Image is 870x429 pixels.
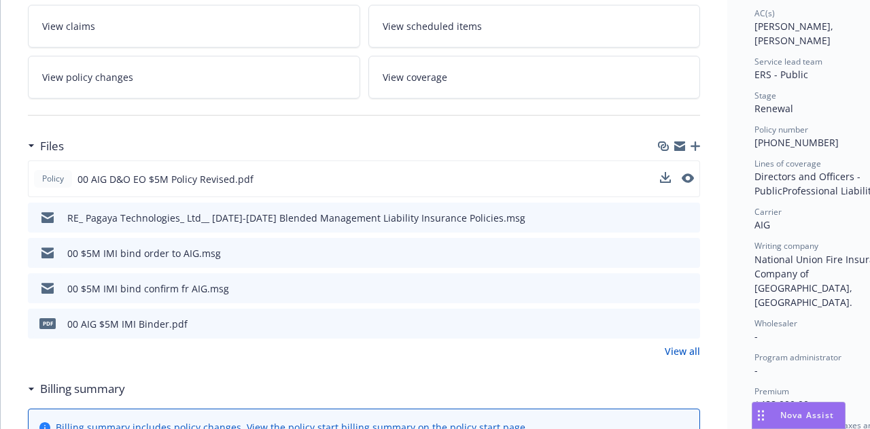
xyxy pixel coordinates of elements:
[39,318,56,328] span: pdf
[28,137,64,155] div: Files
[40,137,64,155] h3: Files
[754,102,793,115] span: Renewal
[754,385,789,397] span: Premium
[752,402,769,428] div: Drag to move
[754,206,782,218] span: Carrier
[754,351,841,363] span: Program administrator
[754,20,836,47] span: [PERSON_NAME], [PERSON_NAME]
[661,246,672,260] button: download file
[67,211,525,225] div: RE_ Pagaya Technologies_ Ltd__ [DATE]-[DATE] Blended Management Liability Insurance Policies.msg
[682,173,694,183] button: preview file
[780,409,834,421] span: Nova Assist
[682,172,694,186] button: preview file
[661,211,672,225] button: download file
[39,173,67,185] span: Policy
[661,281,672,296] button: download file
[754,318,797,329] span: Wholesaler
[682,211,695,225] button: preview file
[368,5,701,48] a: View scheduled items
[754,240,818,252] span: Writing company
[383,70,447,84] span: View coverage
[682,246,695,260] button: preview file
[368,56,701,99] a: View coverage
[67,317,188,331] div: 00 AIG $5M IMI Binder.pdf
[754,158,821,169] span: Lines of coverage
[754,68,808,81] span: ERS - Public
[754,7,775,19] span: AC(s)
[383,19,482,33] span: View scheduled items
[754,56,822,67] span: Service lead team
[754,398,809,411] span: $488,000.00
[28,380,125,398] div: Billing summary
[754,364,758,377] span: -
[67,246,221,260] div: 00 $5M IMI bind order to AIG.msg
[665,344,700,358] a: View all
[40,380,125,398] h3: Billing summary
[28,5,360,48] a: View claims
[754,124,808,135] span: Policy number
[682,281,695,296] button: preview file
[661,317,672,331] button: download file
[42,19,95,33] span: View claims
[77,172,254,186] span: 00 AIG D&O EO $5M Policy Revised.pdf
[754,170,863,197] span: Directors and Officers - Public
[42,70,133,84] span: View policy changes
[682,317,695,331] button: preview file
[660,172,671,186] button: download file
[754,136,839,149] span: [PHONE_NUMBER]
[754,330,758,343] span: -
[754,90,776,101] span: Stage
[28,56,360,99] a: View policy changes
[67,281,229,296] div: 00 $5M IMI bind confirm fr AIG.msg
[754,218,770,231] span: AIG
[660,172,671,183] button: download file
[752,402,846,429] button: Nova Assist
